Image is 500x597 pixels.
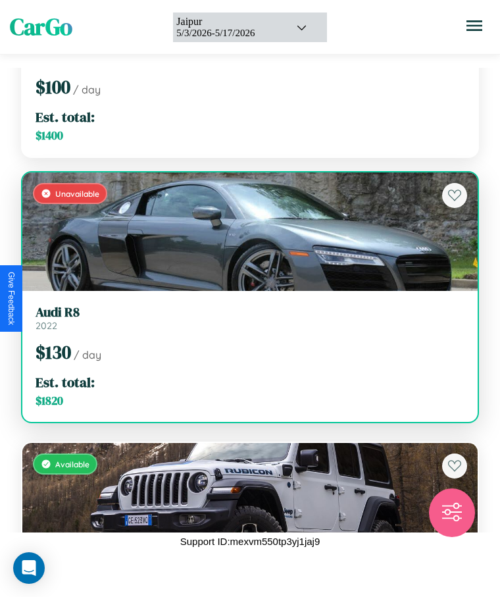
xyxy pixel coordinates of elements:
[176,28,279,39] div: 5 / 3 / 2026 - 5 / 17 / 2026
[36,340,71,365] span: $ 130
[36,373,95,392] span: Est. total:
[36,320,57,332] span: 2022
[74,348,101,361] span: / day
[55,459,89,469] span: Available
[10,11,72,43] span: CarGo
[36,304,464,332] a: Audi R82022
[73,83,101,96] span: / day
[36,304,464,320] h3: Audi R8
[36,74,70,99] span: $ 100
[7,272,16,325] div: Give Feedback
[176,16,279,28] div: Jaipur
[36,107,95,126] span: Est. total:
[180,532,320,550] p: Support ID: mexvm550tp3yj1jaj9
[55,189,99,199] span: Unavailable
[36,393,63,409] span: $ 1820
[13,552,45,584] div: Open Intercom Messenger
[36,128,63,143] span: $ 1400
